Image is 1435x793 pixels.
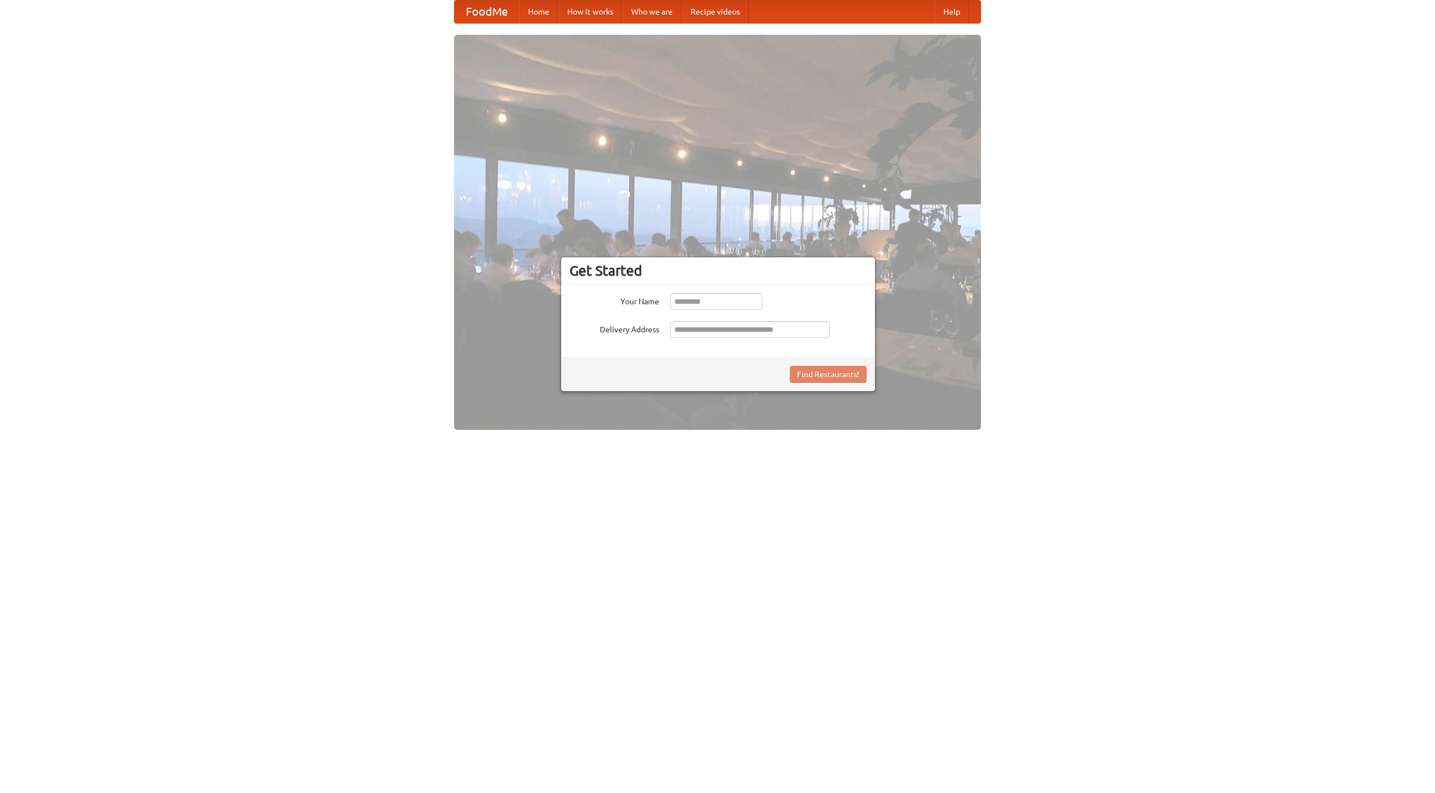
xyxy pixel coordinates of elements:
a: FoodMe [455,1,519,23]
button: Find Restaurants! [790,366,867,383]
a: Who we are [622,1,682,23]
label: Delivery Address [570,321,659,335]
label: Your Name [570,293,659,307]
a: How it works [558,1,622,23]
a: Home [519,1,558,23]
h3: Get Started [570,262,867,279]
a: Recipe videos [682,1,749,23]
a: Help [934,1,969,23]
